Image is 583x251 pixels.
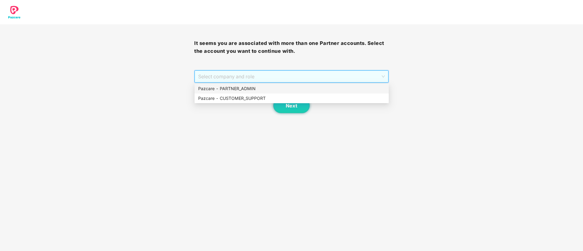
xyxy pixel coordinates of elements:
[195,93,389,103] div: Pazcare - CUSTOMER_SUPPORT
[198,71,385,82] span: Select company and role
[286,103,297,109] span: Next
[198,85,385,92] div: Pazcare - PARTNER_ADMIN
[273,98,310,113] button: Next
[194,39,388,55] h3: It seems you are associated with more than one Partner accounts. Select the account you want to c...
[195,84,389,93] div: Pazcare - PARTNER_ADMIN
[198,95,385,102] div: Pazcare - CUSTOMER_SUPPORT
